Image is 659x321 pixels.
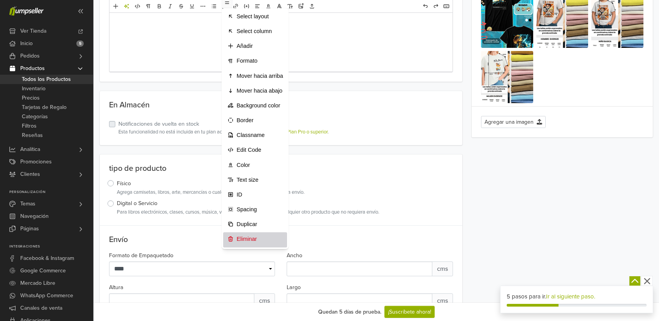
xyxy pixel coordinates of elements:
[384,306,435,318] a: ¡Suscríbete ahora!
[254,293,275,308] span: cms
[20,277,55,289] span: Mercado Libre
[154,1,164,11] a: Negrita
[20,37,33,50] span: Inicio
[9,190,93,195] p: Personalización
[481,51,533,103] img: 140
[20,223,39,235] span: Páginas
[22,75,71,84] span: Todos los Productos
[546,293,595,300] a: Ir al siguiente paso.
[237,235,283,243] span: Eliminar
[237,12,283,20] span: Select layout
[9,244,93,249] p: Integraciones
[431,1,441,11] a: Rehacer
[20,168,40,181] span: Clientes
[237,102,283,109] span: Background color
[237,176,283,184] span: Text size
[296,1,306,11] a: Subir imágenes
[237,57,283,65] span: Formato
[109,283,123,292] label: Altura
[285,1,295,11] a: Tamaño de fuente
[109,235,453,244] h5: Envío
[20,289,73,302] span: WhatsApp Commerce
[76,40,84,47] span: 5
[117,209,453,216] small: Para libros electrónicos, clases, cursos, música, videos, software, servicios o cualquier otro pr...
[118,128,453,136] small: Esta funcionalidad no está incluida en tu plan actual. Actualiza tu suscripción a .
[187,1,197,11] a: Subrayado
[263,1,273,11] a: Color del texto
[237,116,283,124] span: Border
[117,179,131,188] label: Físico
[237,131,283,139] span: Classname
[22,131,43,140] span: Reseñas
[20,143,40,156] span: Analítica
[109,251,173,260] label: Formato de Empaquetado
[20,62,45,75] span: Productos
[307,1,317,11] a: Subir archivos
[117,199,157,208] label: Digital o Servicio
[165,1,175,11] a: Cursiva
[20,265,66,277] span: Google Commerce
[252,1,263,11] a: Alineación
[287,283,301,292] label: Largo
[507,292,647,301] div: 5 pasos para ir.
[287,251,302,260] label: Ancho
[122,1,132,11] a: Herramientas de IA
[109,164,453,173] p: tipo de producto
[231,1,241,11] a: Enlace
[237,220,283,228] span: Duplicar
[220,1,230,11] a: Tabla
[274,1,284,11] a: Fuente
[481,116,546,128] button: Agregar una imagen
[20,156,52,168] span: Promociones
[22,93,40,103] span: Precios
[237,205,283,213] span: Spacing
[111,1,121,11] a: Añadir
[432,261,453,276] span: cms
[441,1,451,11] a: Atajos
[109,100,453,110] p: En Almacén
[237,42,283,50] span: Añadir
[237,72,283,80] span: Mover hacia arriba
[237,161,283,169] span: Color
[117,189,453,196] small: Agrega camisetas, libros, arte, mercancías o cualquier otro producto que requiera envío.
[287,129,328,135] a: Plan Pro o superior
[20,25,46,37] span: Ver Tienda
[420,1,430,11] a: Deshacer
[118,120,199,128] label: Notificaciones de vuelta en stock
[209,1,219,11] a: Lista
[20,302,62,314] span: Canales de venta
[20,252,74,265] span: Facebook & Instagram
[22,84,46,93] span: Inventario
[20,210,49,223] span: Navegación
[22,112,48,121] span: Categorías
[20,198,35,210] span: Temas
[432,293,453,308] span: cms
[132,1,143,11] a: HTML
[198,1,208,11] a: Más formato
[20,50,40,62] span: Pedidos
[143,1,153,11] a: Formato
[318,308,381,316] div: Quedan 5 días de prueba.
[22,103,67,112] span: Tarjetas de Regalo
[237,146,283,154] span: Edit Code
[237,191,283,198] span: ID
[237,27,283,35] span: Select column
[176,1,186,11] a: Eliminado
[241,1,252,11] a: Incrustar
[22,121,37,131] span: Filtros
[237,87,283,95] span: Mover hacia abajo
